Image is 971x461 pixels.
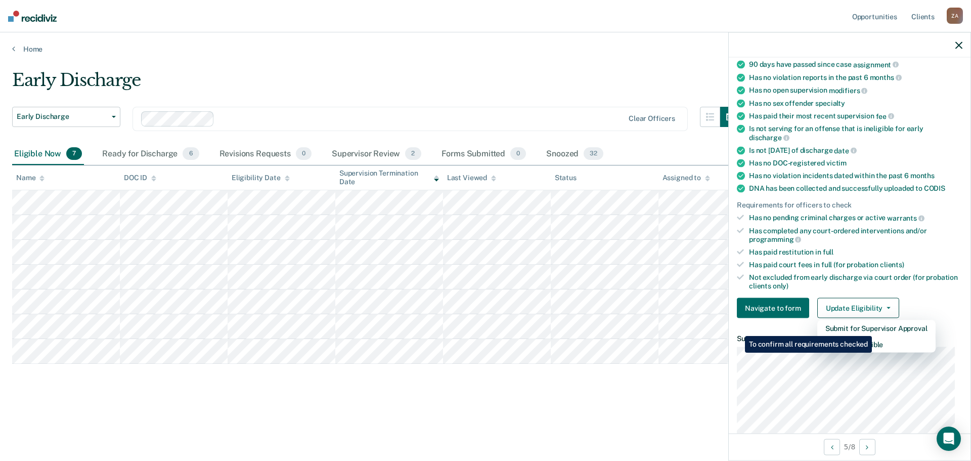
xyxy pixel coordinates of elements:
div: Eligible Now [12,143,84,165]
span: only) [773,281,788,289]
div: Last Viewed [447,174,496,182]
button: Next Opportunity [859,439,875,455]
span: 0 [296,147,312,160]
button: Submit for Supervisor Approval [817,320,936,337]
span: discharge [749,133,789,141]
div: Has no DOC-registered [749,159,962,167]
img: Recidiviz [8,11,57,22]
button: Mark as Ineligible [817,337,936,353]
button: Previous Opportunity [824,439,840,455]
div: Has no violation reports in the past 6 [749,73,962,82]
div: Early Discharge [12,70,740,99]
div: Eligibility Date [232,174,290,182]
a: Home [12,45,959,54]
span: programming [749,235,801,243]
div: Has no sex offender [749,99,962,107]
div: Open Intercom Messenger [937,427,961,451]
span: fee [876,112,894,120]
div: Has completed any court-ordered interventions and/or [749,226,962,243]
div: Clear officers [629,114,675,123]
div: Has no pending criminal charges or active [749,214,962,223]
div: Is not serving for an offense that is ineligible for early [749,124,962,142]
div: Forms Submitted [439,143,528,165]
div: Not excluded from early discharge via court order (for probation clients [749,273,962,290]
span: 6 [183,147,199,160]
div: Requirements for officers to check [737,201,962,209]
div: DNA has been collected and successfully uploaded to [749,184,962,193]
div: Has paid their most recent supervision [749,111,962,120]
button: Navigate to form [737,298,809,318]
div: Revisions Requests [217,143,314,165]
div: Assigned to [663,174,710,182]
div: Snoozed [544,143,605,165]
span: specialty [815,99,845,107]
span: 0 [510,147,526,160]
div: 90 days have passed since case [749,60,962,69]
div: Has paid court fees in full (for probation [749,260,962,269]
div: 5 / 8 [729,433,970,460]
span: CODIS [924,184,945,192]
div: Is not [DATE] of discharge [749,146,962,155]
span: assignment [853,60,899,68]
span: date [834,146,856,154]
div: Name [16,174,45,182]
span: months [910,172,935,180]
span: 32 [584,147,603,160]
div: Supervision Termination Date [339,169,439,186]
a: Navigate to form link [737,298,813,318]
div: Z A [947,8,963,24]
button: Update Eligibility [817,298,899,318]
span: full [823,248,833,256]
span: Early Discharge [17,112,108,121]
div: Ready for Discharge [100,143,201,165]
div: Has no violation incidents dated within the past 6 [749,172,962,180]
span: 7 [66,147,82,160]
span: months [870,73,902,81]
span: clients) [880,260,904,268]
span: modifiers [829,86,868,94]
div: Status [555,174,577,182]
dt: Supervision [737,334,962,343]
span: warrants [887,214,924,222]
span: 2 [405,147,421,160]
div: Has no open supervision [749,86,962,95]
div: DOC ID [124,174,156,182]
div: Has paid restitution in [749,248,962,257]
div: Supervisor Review [330,143,423,165]
span: victim [826,159,847,167]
